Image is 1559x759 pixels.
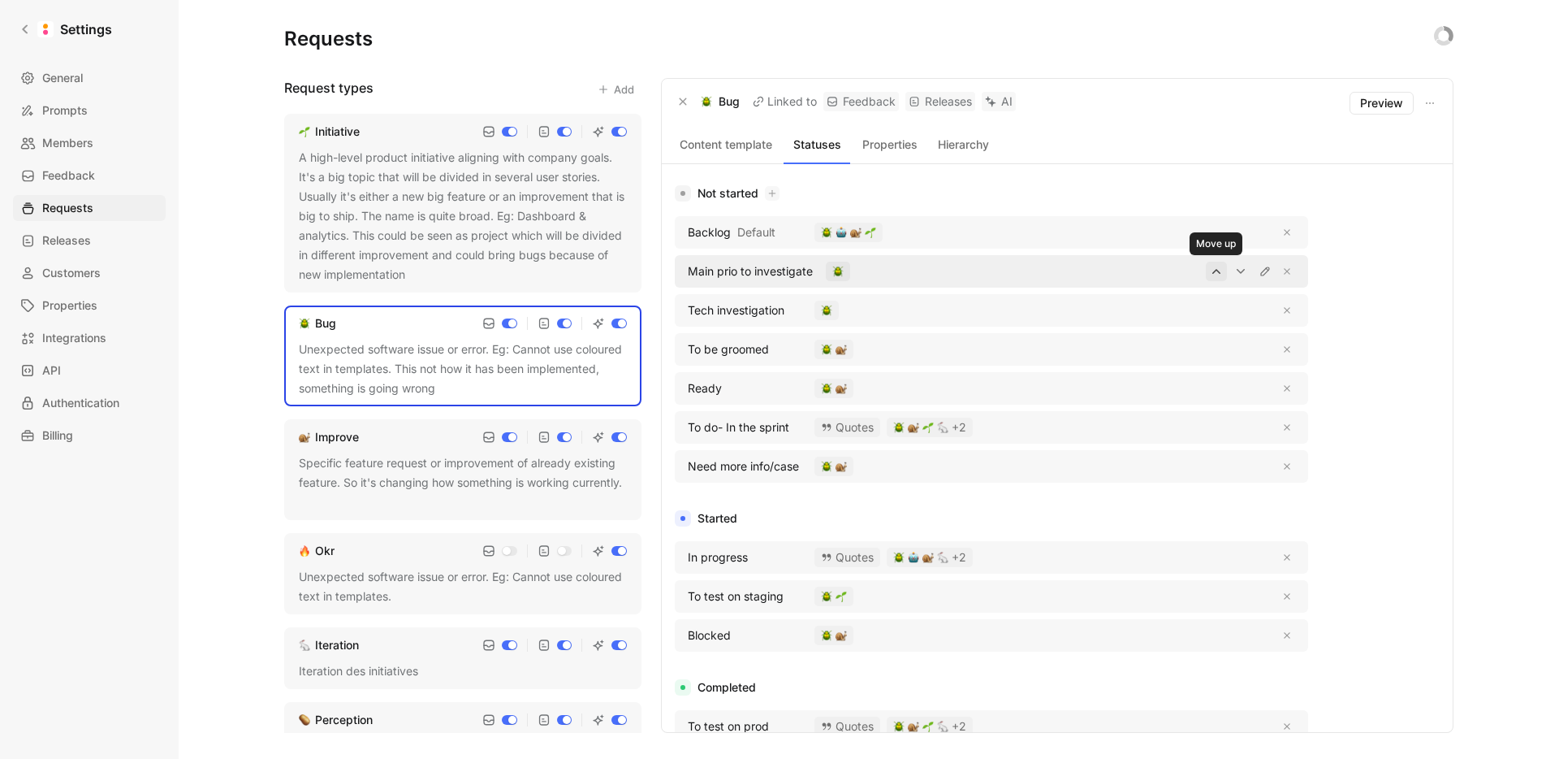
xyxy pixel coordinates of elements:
[814,340,853,359] button: 🪲🐌
[675,184,1308,203] div: Not started
[42,393,119,413] span: Authentication
[13,423,166,449] a: Billing
[982,92,1016,111] a: AI
[299,126,310,137] img: 🌱
[284,78,374,101] h3: Request types
[814,418,880,437] div: Quotes
[315,541,335,561] div: Okr
[821,461,832,472] img: 🪲
[850,227,862,238] img: 🐌
[836,591,847,602] img: 🌱
[13,65,166,91] a: General
[688,262,813,281] span: Main prio to investigate
[13,98,166,124] a: Prompts
[42,68,83,88] span: General
[922,721,934,732] img: 🌱
[284,26,373,52] h1: Requests
[753,92,817,111] div: Linked to
[299,318,310,329] img: 🪲
[937,422,948,433] img: 🐇
[688,548,748,567] span: In progress
[590,78,641,101] button: Add
[814,223,883,242] button: 🪲🤖🐌🌱
[688,301,784,320] span: Tech investigation
[814,457,853,476] button: 🪲🐌
[315,122,360,141] div: Initiative
[814,301,839,320] button: 🪲
[887,548,973,567] button: 🪲🤖🐌🐇+2
[887,717,973,736] button: 🪲🐌🌱🐇+2
[832,266,844,277] img: 🪲
[42,166,95,185] span: Feedback
[821,630,832,641] img: 🪲
[296,427,362,447] a: 🐌Improve
[60,20,112,39] h1: Settings
[675,678,1308,697] div: Completed
[908,552,919,563] img: 🤖
[737,223,775,242] span: Default
[821,383,832,394] img: 🪲
[821,344,832,355] img: 🪲
[688,587,784,606] span: To test on staging
[315,427,359,447] div: Improve
[814,379,853,398] button: 🪲🐌
[688,717,769,736] span: To test on prod
[784,134,850,155] button: Statuses
[930,134,996,155] button: Hierarchy
[688,418,789,437] span: To do- In the sprint
[675,509,1308,528] div: Started
[42,101,88,120] span: Prompts
[922,552,934,563] img: 🐌
[13,293,166,319] a: Properties
[814,587,853,606] button: 🪲🌱
[299,640,310,651] img: 🐇
[299,340,627,398] div: Unexpected software issue or error. Eg: Cannot use coloured text in templates. This not how it ha...
[42,133,93,153] span: Members
[893,422,905,433] img: 🪲
[42,231,91,250] span: Releases
[1360,93,1403,113] span: Preview
[893,552,905,563] img: 🪲
[299,432,310,443] img: 🐌
[42,198,93,218] span: Requests
[905,92,975,111] a: Releases
[688,379,722,398] span: Ready
[821,227,832,238] img: 🪲
[13,130,166,156] a: Members
[688,223,731,242] span: Backlog
[836,383,847,394] img: 🐌
[299,661,627,681] div: Iteration des initiatives
[299,545,310,557] img: 🔥
[296,710,376,730] a: 🥔Perception
[865,227,876,238] img: 🌱
[315,314,336,333] div: Bug
[315,710,373,730] div: Perception
[893,721,966,732] div: +2
[13,228,166,254] a: Releases
[296,635,362,655] a: 🐇Iteration
[836,461,847,472] img: 🐌
[42,296,97,315] span: Properties
[296,541,338,561] a: 🔥Okr
[299,148,627,284] div: A high-level product initiative aligning with company goals. It's a big topic that will be divide...
[893,422,966,433] div: +2
[13,260,166,286] a: Customers
[908,422,919,433] img: 🐌
[836,344,847,355] img: 🐌
[922,422,934,433] img: 🌱
[299,453,627,512] div: Specific feature request or improvement of already existing feature. So it's changing how somethi...
[13,163,166,189] a: Feedback
[299,567,627,606] div: Unexpected software issue or error. Eg: Cannot use coloured text in templates.
[688,457,799,476] span: Need more info/case
[814,717,880,736] div: Quotes
[821,591,832,602] img: 🪲
[1350,92,1414,115] button: Preview
[719,92,740,111] p: Bug
[836,227,847,238] img: 🤖
[893,721,905,732] img: 🪲
[814,626,853,645] button: 🪲🐌
[908,721,919,732] img: 🐌
[836,630,847,641] img: 🐌
[315,635,359,655] div: Iteration
[688,340,769,359] span: To be groomed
